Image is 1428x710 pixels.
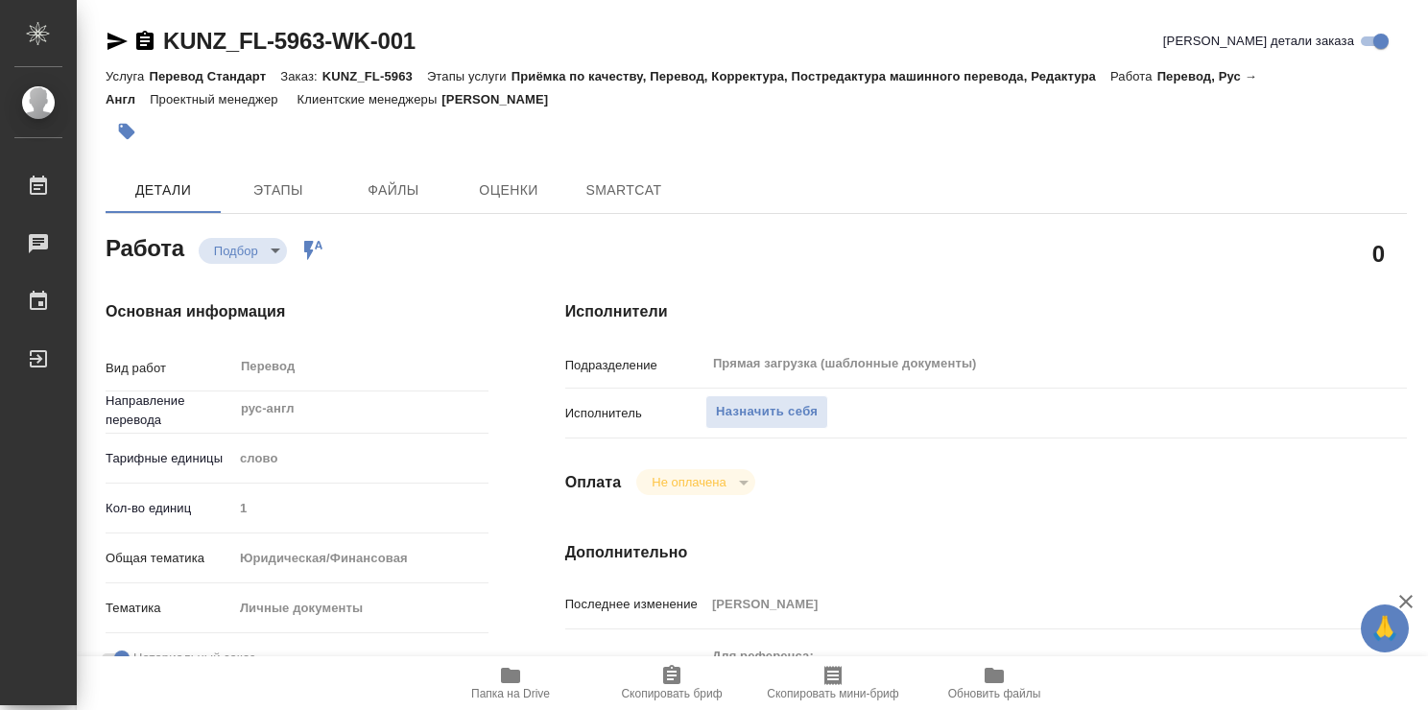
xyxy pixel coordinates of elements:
button: Скопировать мини-бриф [752,656,914,710]
span: Скопировать бриф [621,687,722,700]
p: Перевод Стандарт [149,69,280,83]
button: Обновить файлы [914,656,1075,710]
input: Пустое поле [233,494,488,522]
h4: Дополнительно [565,541,1407,564]
button: 🙏 [1361,604,1409,652]
span: Детали [117,178,209,202]
p: Приёмка по качеству, Перевод, Корректура, Постредактура машинного перевода, Редактура [512,69,1110,83]
h4: Исполнители [565,300,1407,323]
button: Подбор [208,243,264,259]
p: Тарифные единицы [106,449,233,468]
p: Этапы услуги [427,69,512,83]
span: Назначить себя [716,401,818,423]
p: [PERSON_NAME] [441,92,562,106]
textarea: Для референса: Mikhalevskaia [PERSON_NAME] [705,640,1337,692]
input: Пустое поле [705,590,1337,618]
span: SmartCat [578,178,670,202]
a: KUNZ_FL-5963-WK-001 [163,28,416,54]
span: Этапы [232,178,324,202]
div: Подбор [636,469,754,495]
button: Скопировать ссылку для ЯМессенджера [106,30,129,53]
span: Оценки [463,178,555,202]
span: Файлы [347,178,440,202]
p: Исполнитель [565,404,705,423]
div: Личные документы [233,592,488,625]
button: Скопировать бриф [591,656,752,710]
button: Не оплачена [646,474,731,490]
h2: 0 [1372,237,1385,270]
h4: Оплата [565,471,622,494]
p: Кол-во единиц [106,499,233,518]
button: Добавить тэг [106,110,148,153]
button: Папка на Drive [430,656,591,710]
div: слово [233,442,488,475]
p: Общая тематика [106,549,233,568]
h2: Работа [106,229,184,264]
span: Папка на Drive [471,687,550,700]
div: Подбор [199,238,287,264]
span: Нотариальный заказ [133,649,255,668]
p: Направление перевода [106,391,233,430]
button: Назначить себя [705,395,828,429]
span: 🙏 [1368,608,1401,649]
p: Проектный менеджер [150,92,282,106]
p: Заказ: [280,69,321,83]
p: Услуга [106,69,149,83]
p: Работа [1110,69,1157,83]
h4: Основная информация [106,300,488,323]
span: Скопировать мини-бриф [767,687,898,700]
span: Обновить файлы [948,687,1041,700]
p: Клиентские менеджеры [297,92,442,106]
p: Подразделение [565,356,705,375]
button: Скопировать ссылку [133,30,156,53]
span: [PERSON_NAME] детали заказа [1163,32,1354,51]
div: Юридическая/Финансовая [233,542,488,575]
p: Вид работ [106,359,233,378]
p: KUNZ_FL-5963 [322,69,427,83]
p: Последнее изменение [565,595,705,614]
p: Тематика [106,599,233,618]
